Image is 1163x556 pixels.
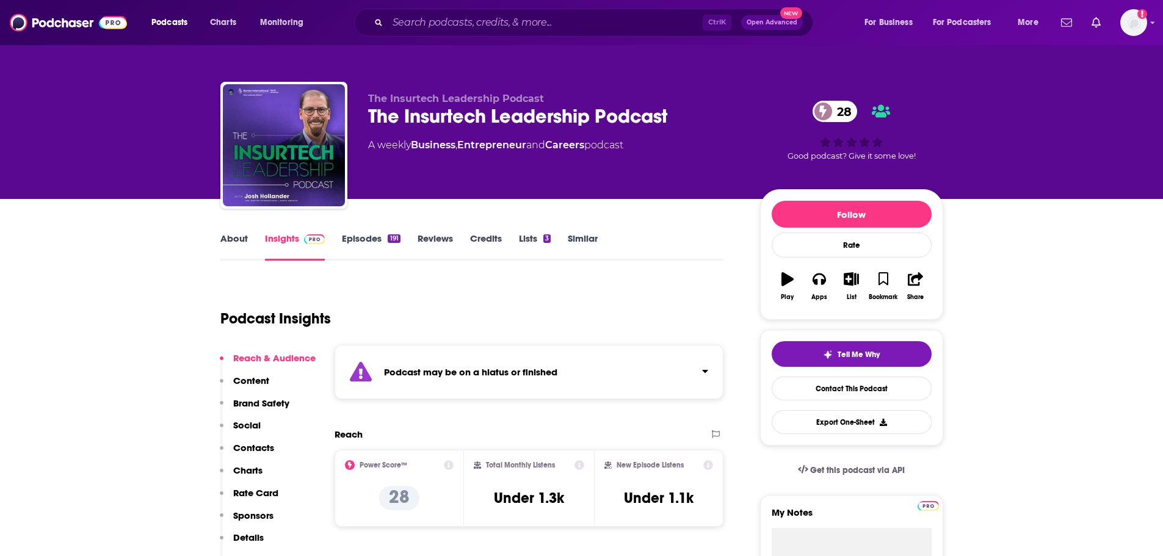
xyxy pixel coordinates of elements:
[813,101,858,122] a: 28
[220,397,289,420] button: Brand Safety
[220,419,261,442] button: Social
[1137,9,1147,19] svg: Add a profile image
[899,264,931,308] button: Share
[856,13,928,32] button: open menu
[265,233,325,261] a: InsightsPodchaser Pro
[568,233,598,261] a: Similar
[457,139,526,151] a: Entrepreneur
[335,428,363,440] h2: Reach
[220,309,331,328] h1: Podcast Insights
[811,294,827,301] div: Apps
[233,487,278,499] p: Rate Card
[1120,9,1147,36] span: Logged in as MattieVG
[838,350,880,359] span: Tell Me Why
[803,264,835,308] button: Apps
[252,13,319,32] button: open menu
[772,341,932,367] button: tell me why sparkleTell Me Why
[772,264,803,308] button: Play
[519,233,551,261] a: Lists3
[360,461,407,469] h2: Power Score™
[418,233,453,261] a: Reviews
[210,14,236,31] span: Charts
[455,139,457,151] span: ,
[847,294,857,301] div: List
[545,139,584,151] a: Careers
[760,93,943,168] div: 28Good podcast? Give it some love!
[220,532,264,554] button: Details
[388,13,703,32] input: Search podcasts, credits, & more...
[233,510,274,521] p: Sponsors
[486,461,555,469] h2: Total Monthly Listens
[220,464,263,487] button: Charts
[220,375,269,397] button: Content
[10,11,127,34] img: Podchaser - Follow, Share and Rate Podcasts
[342,233,400,261] a: Episodes191
[220,233,248,261] a: About
[335,345,724,399] section: Click to expand status details
[366,9,825,37] div: Search podcasts, credits, & more...
[494,489,564,507] h3: Under 1.3k
[1087,12,1106,33] a: Show notifications dropdown
[772,507,932,528] label: My Notes
[780,7,802,19] span: New
[772,201,932,228] button: Follow
[1120,9,1147,36] img: User Profile
[143,13,203,32] button: open menu
[411,139,455,151] a: Business
[368,93,544,104] span: The Insurtech Leadership Podcast
[907,294,924,301] div: Share
[918,501,939,511] img: Podchaser Pro
[772,233,932,258] div: Rate
[869,294,897,301] div: Bookmark
[233,375,269,386] p: Content
[220,352,316,375] button: Reach & Audience
[384,366,557,378] strong: Podcast may be on a hiatus or finished
[220,510,274,532] button: Sponsors
[304,234,325,244] img: Podchaser Pro
[835,264,867,308] button: List
[781,294,794,301] div: Play
[233,419,261,431] p: Social
[747,20,797,26] span: Open Advanced
[772,410,932,434] button: Export One-Sheet
[810,465,905,475] span: Get this podcast via API
[864,14,913,31] span: For Business
[233,352,316,364] p: Reach & Audience
[223,84,345,206] img: The Insurtech Leadership Podcast
[703,15,731,31] span: Ctrl K
[233,532,264,543] p: Details
[233,442,274,453] p: Contacts
[918,499,939,511] a: Pro website
[260,14,303,31] span: Monitoring
[220,442,274,464] button: Contacts
[368,138,623,153] div: A weekly podcast
[788,151,916,161] span: Good podcast? Give it some love!
[233,464,263,476] p: Charts
[1009,13,1054,32] button: open menu
[1018,14,1038,31] span: More
[1120,9,1147,36] button: Show profile menu
[868,264,899,308] button: Bookmark
[925,13,1009,32] button: open menu
[624,489,694,507] h3: Under 1.1k
[151,14,187,31] span: Podcasts
[823,350,833,359] img: tell me why sparkle
[1056,12,1077,33] a: Show notifications dropdown
[388,234,400,243] div: 191
[543,234,551,243] div: 3
[825,101,858,122] span: 28
[772,377,932,400] a: Contact This Podcast
[470,233,502,261] a: Credits
[933,14,991,31] span: For Podcasters
[788,455,915,485] a: Get this podcast via API
[379,486,419,510] p: 28
[741,15,803,30] button: Open AdvancedNew
[617,461,684,469] h2: New Episode Listens
[220,487,278,510] button: Rate Card
[233,397,289,409] p: Brand Safety
[202,13,244,32] a: Charts
[526,139,545,151] span: and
